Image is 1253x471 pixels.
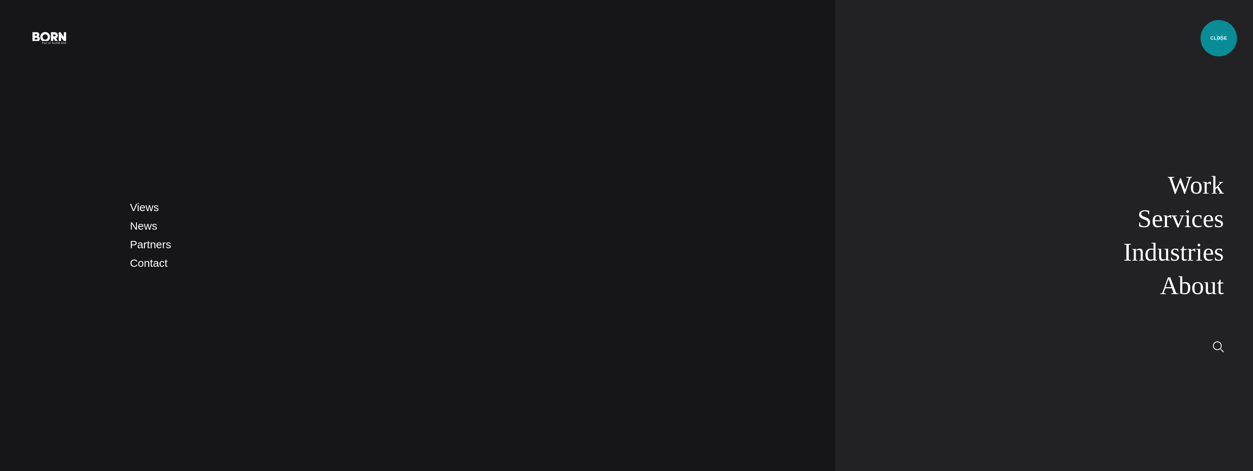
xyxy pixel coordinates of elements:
[1168,171,1224,199] a: Work
[130,257,168,269] a: Contact
[1138,205,1224,233] a: Services
[130,220,157,232] a: News
[1123,238,1224,266] a: Industries
[1213,341,1224,352] img: Search
[130,201,159,213] a: Views
[130,238,171,250] a: Partners
[1160,272,1224,300] a: About
[1211,30,1228,45] button: Open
